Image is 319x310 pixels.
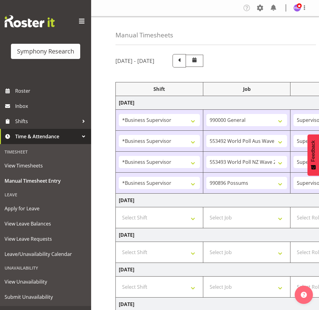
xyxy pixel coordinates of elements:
[2,188,90,201] div: Leave
[5,250,87,259] span: Leave/Unavailability Calendar
[2,201,90,216] a: Apply for Leave
[119,85,200,93] div: Shift
[2,246,90,262] a: Leave/Unavailability Calendar
[2,173,90,188] a: Manual Timesheet Entry
[5,161,87,170] span: View Timesheets
[2,262,90,274] div: Unavailability
[17,47,74,56] div: Symphony Research
[2,274,90,289] a: View Unavailability
[5,277,87,286] span: View Unavailability
[301,292,307,298] img: help-xxl-2.png
[2,158,90,173] a: View Timesheets
[5,219,87,228] span: View Leave Balances
[2,289,90,305] a: Submit Unavailability
[115,57,154,64] h5: [DATE] - [DATE]
[15,102,88,111] span: Inbox
[5,176,87,185] span: Manual Timesheet Entry
[5,15,55,27] img: Rosterit website logo
[15,86,88,95] span: Roster
[2,146,90,158] div: Timesheet
[2,231,90,246] a: View Leave Requests
[15,132,79,141] span: Time & Attendance
[2,216,90,231] a: View Leave Balances
[307,134,319,176] button: Feedback - Show survey
[5,204,87,213] span: Apply for Leave
[5,292,87,301] span: Submit Unavailability
[206,85,287,93] div: Job
[5,234,87,243] span: View Leave Requests
[115,32,173,39] h4: Manual Timesheets
[310,140,316,162] span: Feedback
[293,4,301,12] img: hitesh-makan1261.jpg
[15,117,79,126] span: Shifts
